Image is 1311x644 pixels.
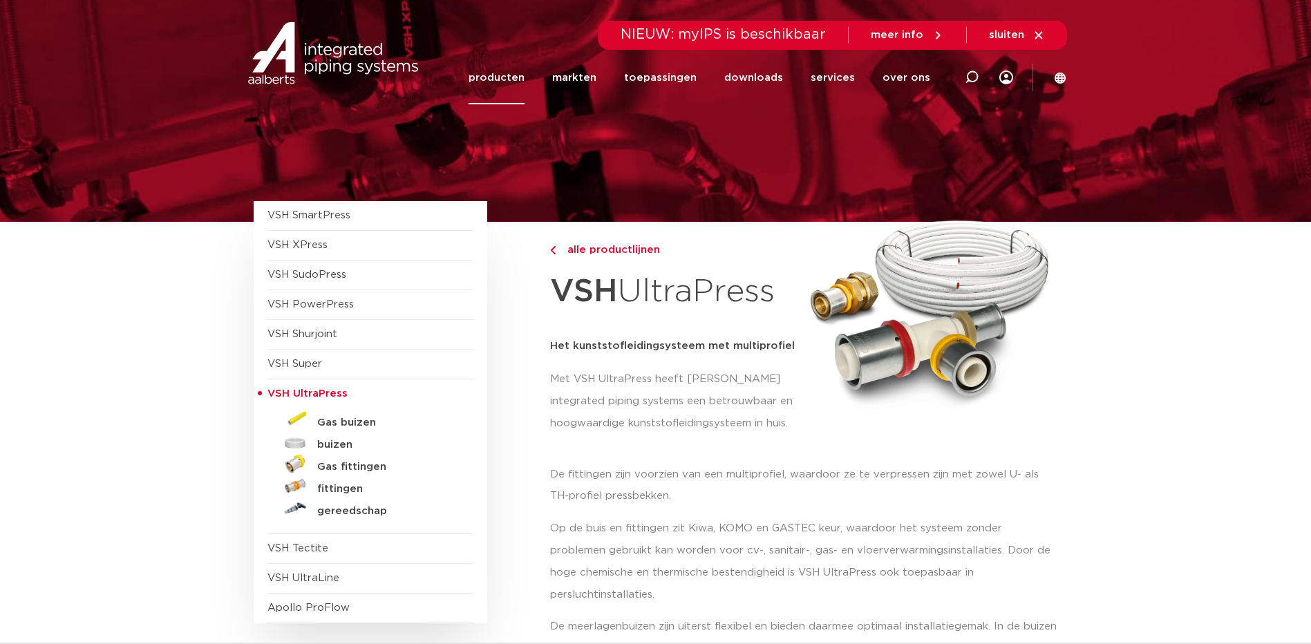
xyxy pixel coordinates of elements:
a: downloads [724,51,783,104]
a: gereedschap [267,498,473,520]
a: alle productlijnen [550,242,800,258]
a: buizen [267,431,473,453]
a: fittingen [267,475,473,498]
h5: Gas buizen [317,417,454,429]
a: sluiten [989,29,1045,41]
p: De fittingen zijn voorzien van een multiprofiel, waardoor ze te verpressen zijn met zowel U- als ... [550,464,1058,508]
span: meer info [871,30,923,40]
span: alle productlijnen [559,245,660,255]
a: markten [552,51,596,104]
a: VSH XPress [267,240,328,250]
a: producten [469,51,525,104]
a: Apollo ProFlow [267,603,350,613]
a: VSH SudoPress [267,269,346,280]
a: toepassingen [624,51,697,104]
a: over ons [883,51,930,104]
span: sluiten [989,30,1024,40]
h5: Gas fittingen [317,461,454,473]
p: Met VSH UltraPress heeft [PERSON_NAME] integrated piping systems een betrouwbaar en hoogwaardige ... [550,368,800,435]
h5: fittingen [317,483,454,495]
h5: gereedschap [317,505,454,518]
nav: Menu [469,51,930,104]
p: Op de buis en fittingen zit Kiwa, KOMO en GASTEC keur, waardoor het systeem zonder problemen gebr... [550,518,1058,606]
a: VSH Tectite [267,543,328,553]
a: Gas buizen [267,409,473,431]
span: NIEUW: myIPS is beschikbaar [621,28,826,41]
a: services [811,51,855,104]
h5: buizen [317,439,454,451]
strong: VSH [550,276,618,307]
a: VSH PowerPress [267,299,354,310]
a: Gas fittingen [267,453,473,475]
a: meer info [871,29,944,41]
a: VSH UltraLine [267,573,339,583]
a: VSH Super [267,359,322,369]
span: VSH UltraPress [267,388,348,399]
img: chevron-right.svg [550,246,556,255]
a: VSH Shurjoint [267,329,337,339]
a: VSH SmartPress [267,210,350,220]
h1: UltraPress [550,265,800,319]
h5: Het kunststofleidingsysteem met multiprofiel [550,335,800,357]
